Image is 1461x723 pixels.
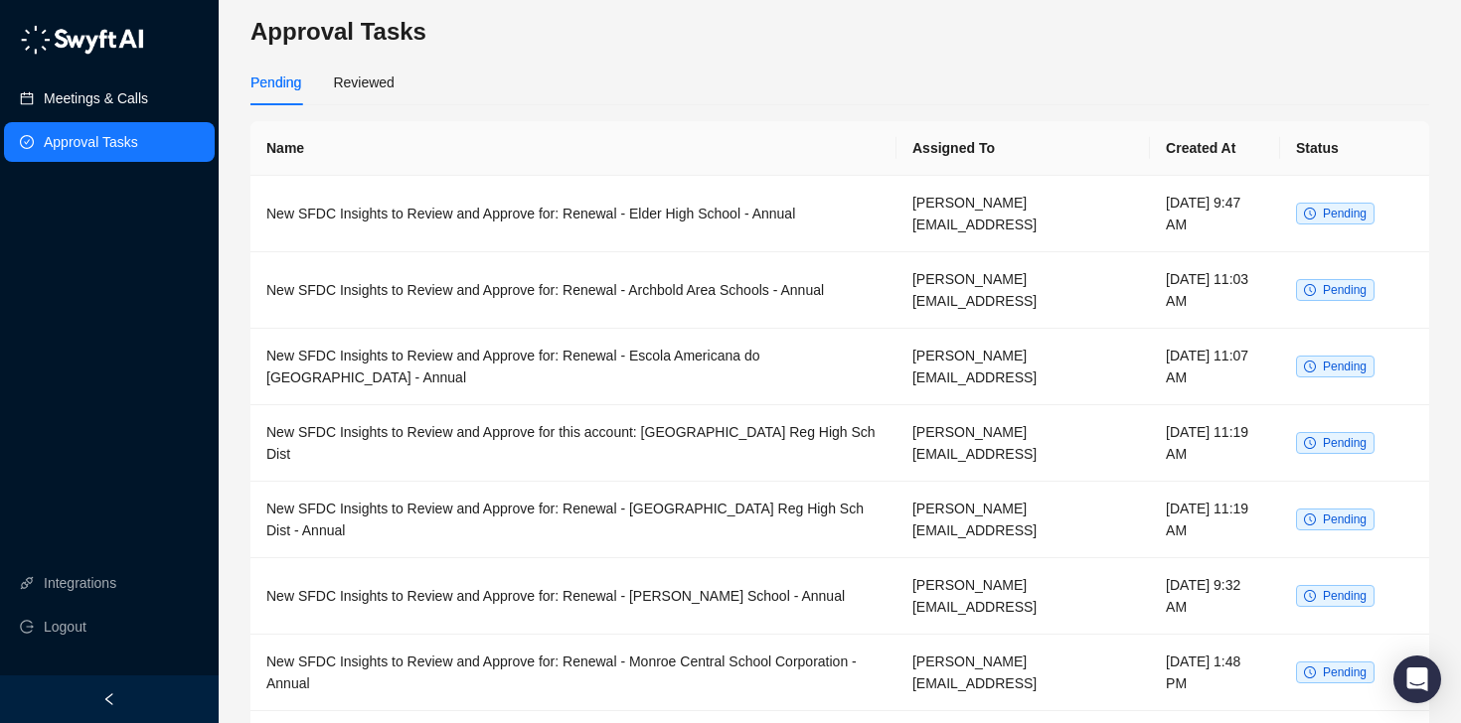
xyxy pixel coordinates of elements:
[1150,329,1280,405] td: [DATE] 11:07 AM
[1323,589,1367,603] span: Pending
[250,635,896,711] td: New SFDC Insights to Review and Approve for: Renewal - Monroe Central School Corporation - Annual
[250,72,301,93] div: Pending
[1150,252,1280,329] td: [DATE] 11:03 AM
[896,482,1150,558] td: [PERSON_NAME][EMAIL_ADDRESS]
[1150,558,1280,635] td: [DATE] 9:32 AM
[1304,361,1316,372] span: clock-circle
[1323,360,1367,373] span: Pending
[896,252,1150,329] td: [PERSON_NAME][EMAIL_ADDRESS]
[1280,121,1429,176] th: Status
[896,176,1150,252] td: [PERSON_NAME][EMAIL_ADDRESS]
[1323,207,1367,220] span: Pending
[250,405,896,482] td: New SFDC Insights to Review and Approve for this account: [GEOGRAPHIC_DATA] Reg High Sch Dist
[1304,590,1316,602] span: clock-circle
[1150,405,1280,482] td: [DATE] 11:19 AM
[333,72,394,93] div: Reviewed
[250,16,1429,48] h3: Approval Tasks
[250,121,896,176] th: Name
[44,78,148,118] a: Meetings & Calls
[250,558,896,635] td: New SFDC Insights to Review and Approve for: Renewal - [PERSON_NAME] School - Annual
[896,558,1150,635] td: [PERSON_NAME][EMAIL_ADDRESS]
[1150,482,1280,558] td: [DATE] 11:19 AM
[44,122,138,162] a: Approval Tasks
[1304,513,1316,525] span: clock-circle
[1304,208,1316,219] span: clock-circle
[250,329,896,405] td: New SFDC Insights to Review and Approve for: Renewal - Escola Americana do [GEOGRAPHIC_DATA] - An...
[1393,655,1441,703] div: Open Intercom Messenger
[896,635,1150,711] td: [PERSON_NAME][EMAIL_ADDRESS]
[1304,284,1316,296] span: clock-circle
[896,329,1150,405] td: [PERSON_NAME][EMAIL_ADDRESS]
[20,25,144,55] img: logo-05li4sbe.png
[102,692,116,706] span: left
[250,482,896,558] td: New SFDC Insights to Review and Approve for: Renewal - [GEOGRAPHIC_DATA] Reg High Sch Dist - Annual
[1150,121,1280,176] th: Created At
[250,176,896,252] td: New SFDC Insights to Review and Approve for: Renewal - Elder High School - Annual
[1304,437,1316,449] span: clock-circle
[44,563,116,603] a: Integrations
[1323,665,1367,679] span: Pending
[1150,635,1280,711] td: [DATE] 1:48 PM
[1304,666,1316,678] span: clock-circle
[250,252,896,329] td: New SFDC Insights to Review and Approve for: Renewal - Archbold Area Schools - Annual
[896,405,1150,482] td: [PERSON_NAME][EMAIL_ADDRESS]
[1150,176,1280,252] td: [DATE] 9:47 AM
[896,121,1150,176] th: Assigned To
[1323,283,1367,297] span: Pending
[20,620,34,634] span: logout
[1323,436,1367,450] span: Pending
[1323,512,1367,526] span: Pending
[44,607,86,647] span: Logout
